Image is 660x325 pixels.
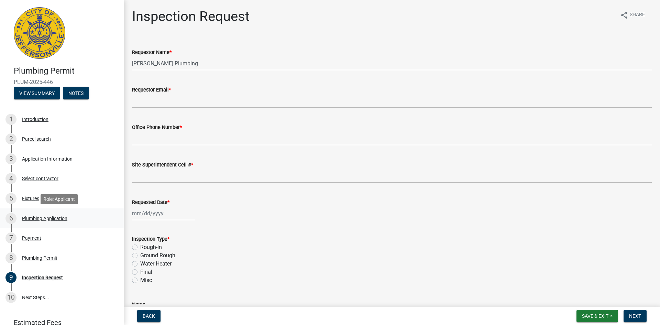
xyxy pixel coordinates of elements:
label: Notes [132,302,145,307]
wm-modal-confirm: Summary [14,91,60,96]
i: share [620,11,628,19]
div: Role: Applicant [41,194,78,204]
div: 5 [5,193,16,204]
div: Inspection Request [22,275,63,280]
div: Plumbing Permit [22,256,57,260]
div: Plumbing Application [22,216,67,221]
span: Back [143,313,155,319]
label: Inspection Type [132,237,169,242]
label: Site Superintendent Cell # [132,163,193,167]
div: 4 [5,173,16,184]
img: City of Jeffersonville, Indiana [14,7,65,59]
div: Payment [22,236,41,240]
label: Misc [140,276,152,284]
button: shareShare [615,8,650,22]
label: Requestor Name [132,50,172,55]
h4: Plumbing Permit [14,66,118,76]
label: Requested Date [132,200,169,205]
label: Rough-in [140,243,162,251]
label: Final [140,268,152,276]
div: 7 [5,232,16,243]
label: Requestor Email [132,88,171,93]
div: 6 [5,213,16,224]
div: Fixtures [22,196,39,201]
button: View Summary [14,87,60,99]
input: mm/dd/yyyy [132,206,195,220]
label: Ground Rough [140,251,175,260]
div: Select contractor [22,176,58,181]
span: Next [629,313,641,319]
button: Next [624,310,647,322]
div: 3 [5,153,16,164]
span: PLUM-2025-446 [14,79,110,85]
span: Save & Exit [582,313,608,319]
div: 2 [5,133,16,144]
div: Introduction [22,117,48,122]
div: Application Information [22,156,73,161]
h1: Inspection Request [132,8,250,25]
button: Back [137,310,161,322]
span: Share [630,11,645,19]
div: 10 [5,292,16,303]
div: 8 [5,252,16,263]
button: Save & Exit [576,310,618,322]
div: 9 [5,272,16,283]
div: Parcel search [22,137,51,141]
button: Notes [63,87,89,99]
div: 1 [5,114,16,125]
label: Water Heater [140,260,172,268]
wm-modal-confirm: Notes [63,91,89,96]
label: Office Phone Number [132,125,182,130]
